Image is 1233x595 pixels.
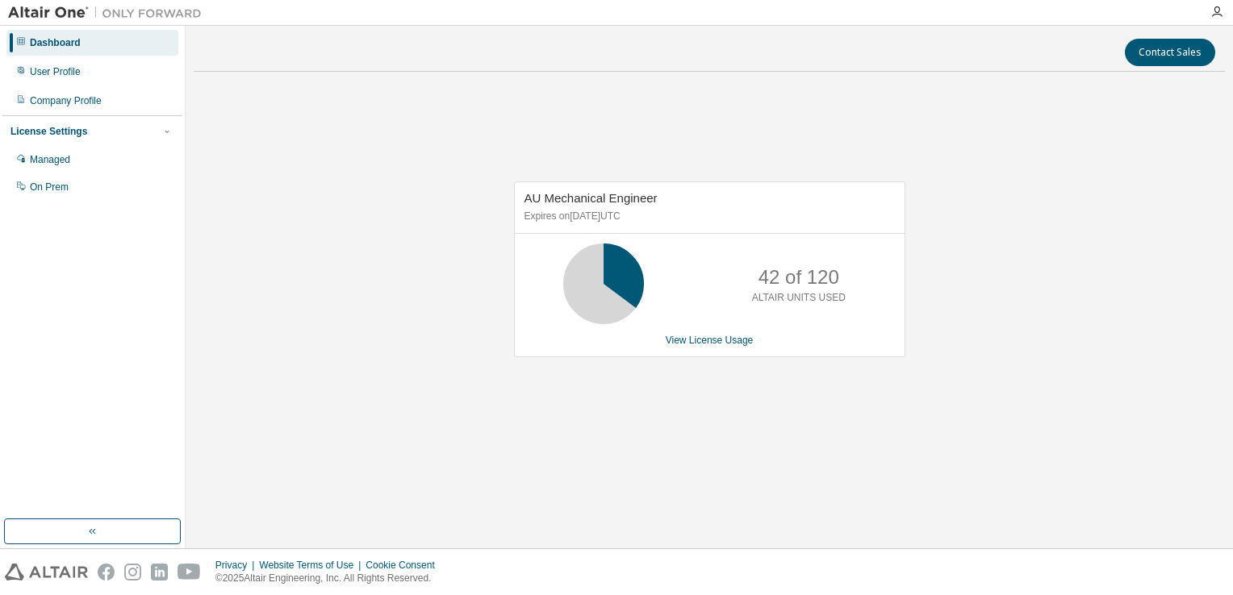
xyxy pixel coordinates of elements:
p: ALTAIR UNITS USED [752,291,846,305]
button: Contact Sales [1125,39,1215,66]
p: © 2025 Altair Engineering, Inc. All Rights Reserved. [215,572,445,585]
span: AU Mechanical Engineer [525,191,658,205]
div: Dashboard [30,36,81,49]
div: Cookie Consent [366,559,444,572]
p: Expires on [DATE] UTC [525,210,891,223]
img: instagram.svg [124,564,141,580]
img: altair_logo.svg [5,564,88,580]
div: License Settings [10,125,87,138]
div: Managed [30,153,70,166]
img: Altair One [8,5,210,21]
div: Privacy [215,559,259,572]
div: Website Terms of Use [259,559,366,572]
img: youtube.svg [178,564,201,580]
p: 42 of 120 [759,264,839,291]
div: User Profile [30,65,81,78]
div: Company Profile [30,94,102,107]
img: linkedin.svg [151,564,168,580]
div: On Prem [30,181,69,193]
img: facebook.svg [98,564,115,580]
a: View License Usage [666,335,754,346]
